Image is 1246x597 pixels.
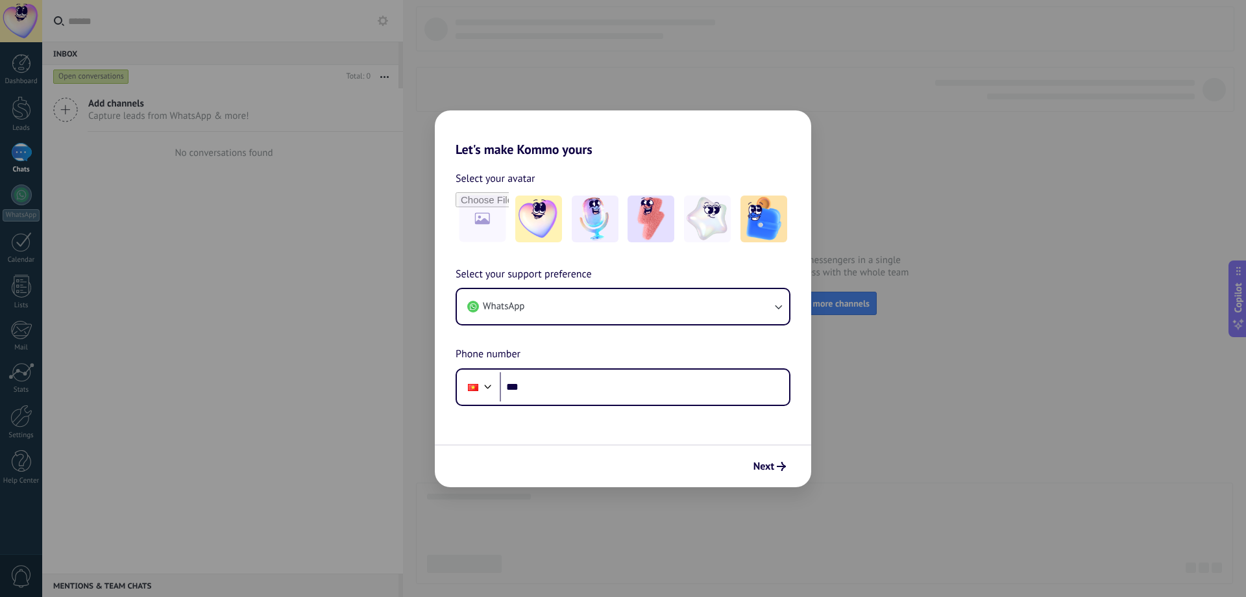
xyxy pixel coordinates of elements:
span: WhatsApp [483,300,524,313]
img: -2.jpeg [572,196,618,242]
button: WhatsApp [457,289,789,324]
img: -4.jpeg [684,196,731,242]
span: Phone number [456,346,520,363]
img: -1.jpeg [515,196,562,242]
h2: Let's make Kommo yours [435,110,811,157]
span: Select your avatar [456,170,535,187]
span: Select your support preference [456,266,592,283]
span: Next [753,462,774,471]
div: Vietnam: + 84 [461,374,485,401]
img: -5.jpeg [740,196,787,242]
img: -3.jpeg [628,196,674,242]
button: Next [748,455,792,477]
